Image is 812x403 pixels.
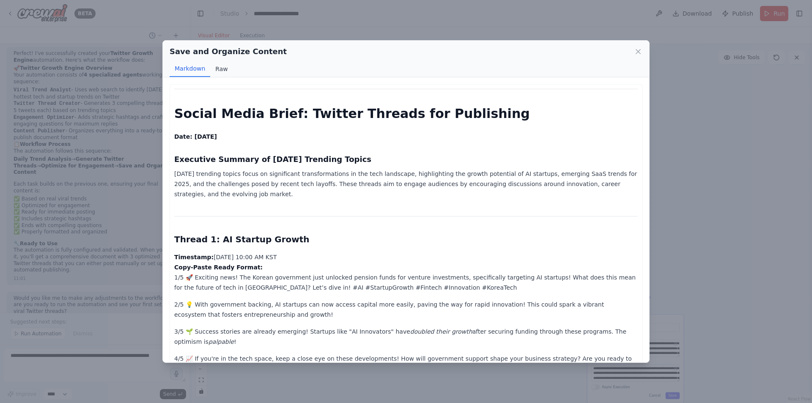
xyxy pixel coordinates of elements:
[174,169,638,199] p: [DATE] trending topics focus on significant transformations in the tech landscape, highlighting t...
[174,299,638,320] p: 2/5 💡 With government backing, AI startups can now access capital more easily, paving the way for...
[170,46,287,58] h2: Save and Organize Content
[174,154,638,165] h3: Executive Summary of [DATE] Trending Topics
[174,264,263,271] strong: Copy-Paste Ready Format:
[174,106,638,121] h1: Social Media Brief: Twitter Threads for Publishing
[210,61,233,77] button: Raw
[174,252,638,293] p: [DATE] 10:00 AM KST 1/5 🚀 Exciting news! The Korean government just unlocked pension funds for ve...
[410,328,472,335] em: doubled their growth
[174,326,638,347] p: 3/5 🌱 Success stories are already emerging! Startups like "AI Innovators" have after securing fun...
[174,233,638,245] h2: Thread 1: AI Startup Growth
[174,133,217,140] strong: Date: [DATE]
[170,61,210,77] button: Markdown
[174,254,214,260] strong: Timestamp:
[208,338,234,345] em: palpable
[174,354,638,374] p: 4/5 📈 If you're in the tech space, keep a close eye on these developments! How will government su...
